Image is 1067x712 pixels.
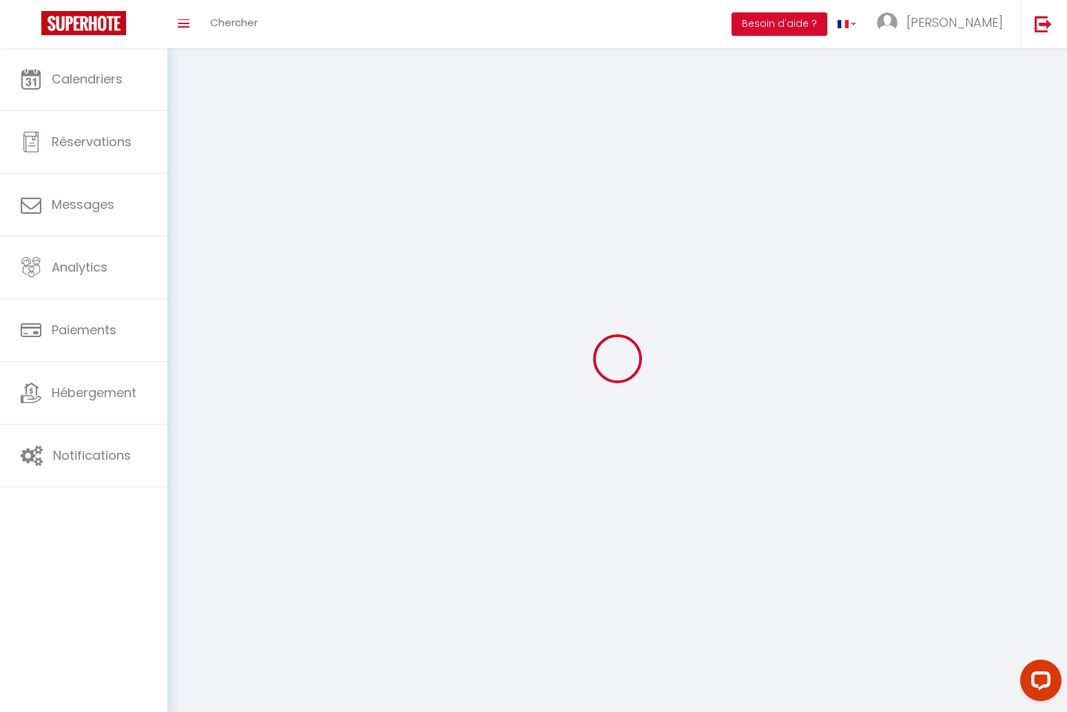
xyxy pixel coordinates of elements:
[210,15,258,30] span: Chercher
[52,196,114,213] span: Messages
[52,384,136,401] span: Hébergement
[52,70,123,88] span: Calendriers
[1035,15,1052,32] img: logout
[732,12,827,36] button: Besoin d'aide ?
[52,133,132,150] span: Réservations
[907,14,1003,31] span: [PERSON_NAME]
[52,258,107,276] span: Analytics
[877,12,898,33] img: ...
[53,447,131,464] span: Notifications
[52,321,116,338] span: Paiements
[41,11,126,35] img: Super Booking
[1009,654,1067,712] iframe: LiveChat chat widget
